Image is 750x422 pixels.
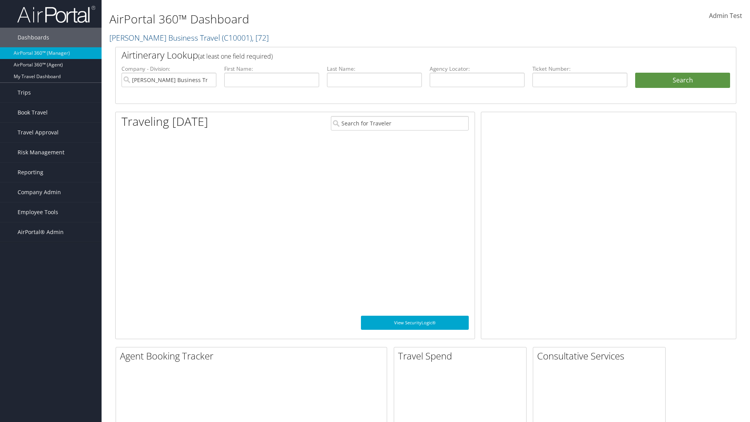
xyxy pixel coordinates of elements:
[430,65,525,73] label: Agency Locator:
[18,28,49,47] span: Dashboards
[222,32,252,43] span: ( C10001 )
[18,182,61,202] span: Company Admin
[331,116,469,131] input: Search for Traveler
[121,113,208,130] h1: Traveling [DATE]
[109,32,269,43] a: [PERSON_NAME] Business Travel
[18,163,43,182] span: Reporting
[709,11,742,20] span: Admin Test
[18,123,59,142] span: Travel Approval
[398,349,526,363] h2: Travel Spend
[109,11,531,27] h1: AirPortal 360™ Dashboard
[18,143,64,162] span: Risk Management
[537,349,665,363] h2: Consultative Services
[252,32,269,43] span: , [ 72 ]
[635,73,730,88] button: Search
[198,52,273,61] span: (at least one field required)
[709,4,742,28] a: Admin Test
[18,222,64,242] span: AirPortal® Admin
[17,5,95,23] img: airportal-logo.png
[121,48,679,62] h2: Airtinerary Lookup
[532,65,627,73] label: Ticket Number:
[361,316,469,330] a: View SecurityLogic®
[18,83,31,102] span: Trips
[327,65,422,73] label: Last Name:
[18,202,58,222] span: Employee Tools
[120,349,387,363] h2: Agent Booking Tracker
[18,103,48,122] span: Book Travel
[224,65,319,73] label: First Name:
[121,65,216,73] label: Company - Division:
